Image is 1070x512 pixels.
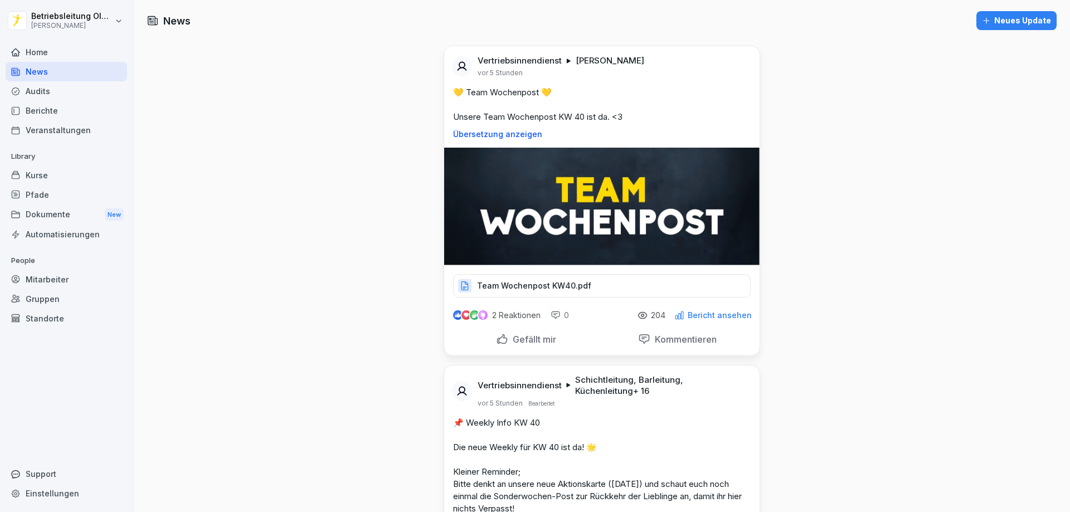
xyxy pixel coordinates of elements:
[6,62,127,81] a: News
[492,311,541,320] p: 2 Reaktionen
[551,310,569,321] div: 0
[478,69,523,77] p: vor 5 Stunden
[470,310,479,320] img: celebrate
[477,280,591,291] p: Team Wochenpost KW40.pdf
[444,148,760,265] img: g34s0yh0j3vng4wml98129oi.png
[6,148,127,165] p: Library
[453,86,751,123] p: 💛 Team Wochenpost 💛 Unsere Team Wochenpost KW 40 ist da. <3
[31,22,113,30] p: [PERSON_NAME]
[478,380,562,391] p: Vertriebsinnendienst
[31,12,113,21] p: Betriebsleitung Oldenburg
[105,208,124,221] div: New
[163,13,191,28] h1: News
[688,311,752,320] p: Bericht ansehen
[575,374,746,397] p: Schichtleitung, Barleitung, Küchenleitung + 16
[453,284,751,295] a: Team Wochenpost KW40.pdf
[6,165,127,185] a: Kurse
[453,311,462,320] img: like
[6,204,127,225] a: DokumenteNew
[6,270,127,289] a: Mitarbeiter
[651,311,665,320] p: 204
[576,55,644,66] p: [PERSON_NAME]
[6,309,127,328] a: Standorte
[976,11,1057,30] button: Neues Update
[6,252,127,270] p: People
[6,81,127,101] a: Audits
[6,42,127,62] a: Home
[6,101,127,120] a: Berichte
[650,334,717,345] p: Kommentieren
[478,310,488,320] img: inspiring
[453,130,751,139] p: Übersetzung anzeigen
[478,399,523,408] p: vor 5 Stunden
[6,484,127,503] a: Einstellungen
[6,120,127,140] a: Veranstaltungen
[6,185,127,204] a: Pfade
[462,311,470,319] img: love
[6,225,127,244] a: Automatisierungen
[6,464,127,484] div: Support
[982,14,1051,27] div: Neues Update
[528,399,555,408] p: Bearbeitet
[508,334,556,345] p: Gefällt mir
[478,55,562,66] p: Vertriebsinnendienst
[6,204,127,225] div: Dokumente
[6,289,127,309] a: Gruppen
